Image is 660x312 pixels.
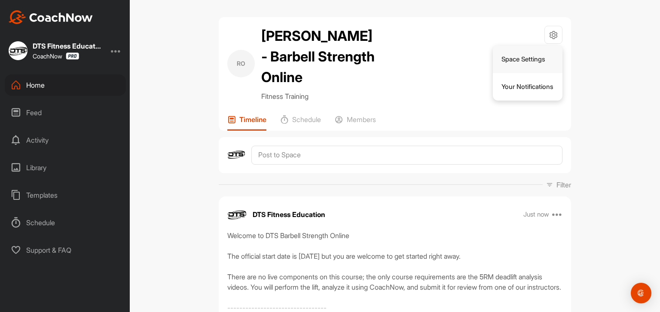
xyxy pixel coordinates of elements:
[253,209,325,220] p: DTS Fitness Education
[33,43,101,49] div: DTS Fitness Education
[5,74,126,96] div: Home
[5,102,126,123] div: Feed
[493,73,563,101] li: Your Notifications
[239,115,266,124] p: Timeline
[66,52,79,60] img: CoachNow Pro
[5,129,126,151] div: Activity
[631,283,651,303] div: Open Intercom Messenger
[556,180,571,190] p: Filter
[5,239,126,261] div: Support & FAQ
[523,210,549,219] p: Just now
[5,184,126,206] div: Templates
[261,91,377,101] p: Fitness Training
[227,146,245,163] img: avatar
[261,26,377,88] h2: [PERSON_NAME] - Barbell Strength Online
[9,41,27,60] img: square_983aa09f91bea04d3341149cac9e38a3.jpg
[347,115,376,124] p: Members
[5,212,126,233] div: Schedule
[292,115,321,124] p: Schedule
[227,50,255,77] div: RO
[33,52,79,60] div: CoachNow
[227,205,246,224] img: avatar
[9,10,93,24] img: CoachNow
[5,157,126,178] div: Library
[493,46,563,73] li: Space Settings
